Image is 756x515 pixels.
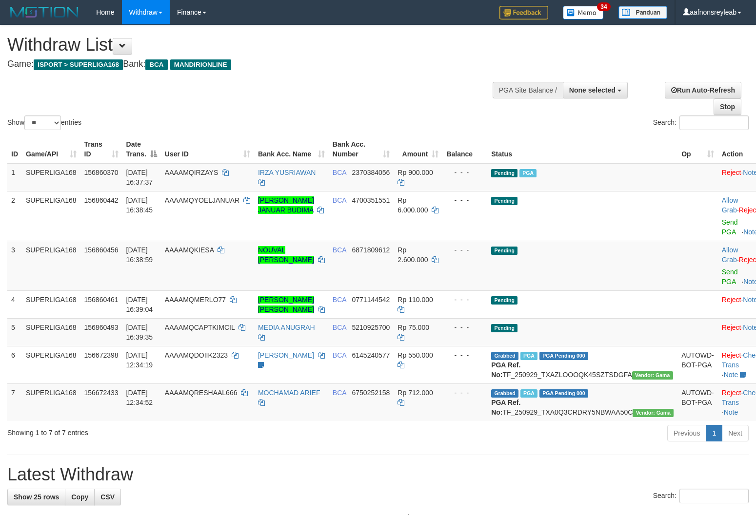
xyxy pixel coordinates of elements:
[122,135,161,163] th: Date Trans.: activate to sort column descending
[597,2,610,11] span: 34
[84,196,119,204] span: 156860442
[491,352,518,360] span: Grabbed
[722,246,739,264] span: ·
[7,241,22,290] td: 3
[7,290,22,318] td: 4
[724,408,738,416] a: Note
[258,296,314,313] a: [PERSON_NAME] [PERSON_NAME]
[165,296,226,304] span: AAAAMQMERLO77
[333,324,346,331] span: BCA
[722,196,739,214] span: ·
[84,389,119,397] span: 156672433
[722,351,741,359] a: Reject
[258,351,314,359] a: [PERSON_NAME]
[165,196,239,204] span: AAAAMQYOELJANUAR
[84,324,119,331] span: 156860493
[329,135,394,163] th: Bank Acc. Number: activate to sort column ascending
[394,135,442,163] th: Amount: activate to sort column ascending
[618,6,667,19] img: panduan.png
[352,296,390,304] span: Copy 0771144542 to clipboard
[487,135,677,163] th: Status
[632,371,673,380] span: Vendor URL: https://trx31.1velocity.biz
[491,361,520,379] b: PGA Ref. No:
[665,82,741,98] a: Run Auto-Refresh
[22,135,80,163] th: Game/API: activate to sort column ascending
[491,197,517,205] span: Pending
[7,346,22,383] td: 6
[446,168,483,177] div: - - -
[491,324,517,332] span: Pending
[170,59,231,70] span: MANDIRIONLINE
[7,191,22,241] td: 2
[722,268,738,286] a: Send PGA
[352,246,390,254] span: Copy 6871809612 to clipboard
[487,383,677,421] td: TF_250929_TXA0Q3CRDRY5NBWAA50C
[80,135,122,163] th: Trans ID: activate to sort column ascending
[677,346,718,383] td: AUTOWD-BOT-PGA
[165,324,235,331] span: AAAAMQCAPTKIMCIL
[84,296,119,304] span: 156860461
[84,246,119,254] span: 156860456
[569,86,616,94] span: None selected
[126,169,153,186] span: [DATE] 16:37:37
[65,489,95,505] a: Copy
[539,352,588,360] span: PGA Pending
[446,295,483,305] div: - - -
[22,241,80,290] td: SUPERLIGA168
[34,59,123,70] span: ISPORT > SUPERLIGA168
[520,352,537,360] span: Marked by aafsoycanthlai
[333,169,346,176] span: BCA
[22,163,80,191] td: SUPERLIGA168
[398,324,429,331] span: Rp 75.000
[126,389,153,406] span: [DATE] 12:34:52
[7,35,494,55] h1: Withdraw List
[722,169,741,176] a: Reject
[7,135,22,163] th: ID
[722,425,749,441] a: Next
[677,383,718,421] td: AUTOWD-BOT-PGA
[84,351,119,359] span: 156672398
[333,296,346,304] span: BCA
[491,169,517,177] span: Pending
[258,196,314,214] a: [PERSON_NAME] JANUAR BUDIMA
[679,489,749,503] input: Search:
[491,389,518,398] span: Grabbed
[398,389,433,397] span: Rp 712.000
[126,324,153,341] span: [DATE] 16:39:35
[679,115,749,130] input: Search:
[333,196,346,204] span: BCA
[258,169,316,176] a: IRZA YUSRIAWAN
[126,196,153,214] span: [DATE] 16:38:45
[722,389,741,397] a: Reject
[22,318,80,346] td: SUPERLIGA168
[7,115,81,130] label: Show entries
[161,135,254,163] th: User ID: activate to sort column ascending
[7,163,22,191] td: 1
[14,493,59,501] span: Show 25 rows
[22,346,80,383] td: SUPERLIGA168
[677,135,718,163] th: Op: activate to sort column ascending
[563,6,604,19] img: Button%20Memo.svg
[22,290,80,318] td: SUPERLIGA168
[398,296,433,304] span: Rp 110.000
[487,346,677,383] td: TF_250929_TXAZLOOOQK45SZTSDGFA
[706,425,722,441] a: 1
[333,389,346,397] span: BCA
[722,246,738,264] a: Allow Grab
[258,389,320,397] a: MOCHAMAD ARIEF
[7,5,81,19] img: MOTION_logo.png
[520,389,537,398] span: Marked by aafsoycanthlai
[491,399,520,416] b: PGA Ref. No:
[499,6,548,19] img: Feedback.jpg
[165,351,228,359] span: AAAAMQDOIIK2323
[258,324,315,331] a: MEDIA ANUGRAH
[7,424,308,438] div: Showing 1 to 7 of 7 entries
[563,82,628,98] button: None selected
[22,383,80,421] td: SUPERLIGA168
[352,351,390,359] span: Copy 6145240577 to clipboard
[722,324,741,331] a: Reject
[145,59,167,70] span: BCA
[493,82,563,98] div: PGA Site Balance /
[446,245,483,255] div: - - -
[722,196,738,214] a: Allow Grab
